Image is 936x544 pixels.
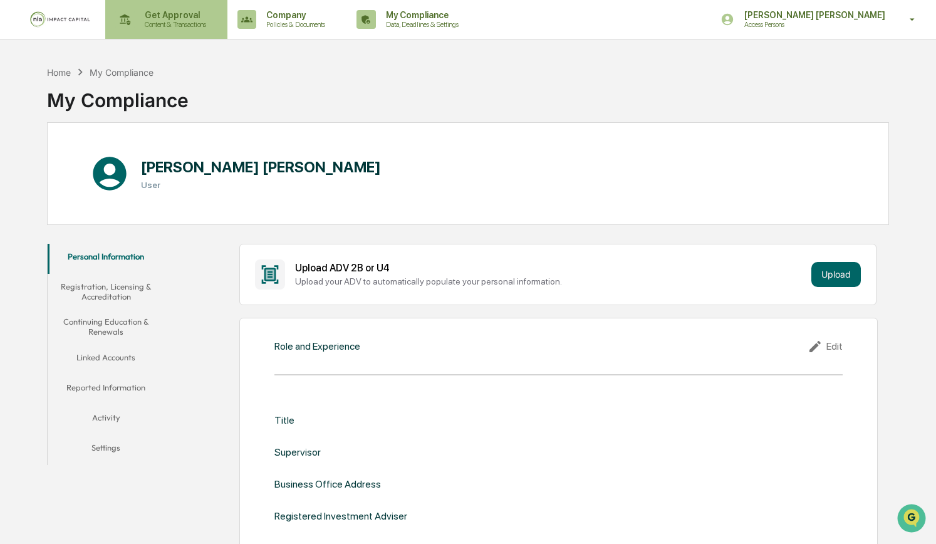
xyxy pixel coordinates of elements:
div: We're available if you need us! [43,108,159,118]
div: Start new chat [43,95,205,108]
button: Personal Information [48,244,165,274]
button: Continuing Education & Renewals [48,309,165,345]
div: Title [274,414,294,426]
div: Edit [808,339,843,354]
h3: User [141,180,381,190]
a: 🔎Data Lookup [8,176,84,199]
h1: [PERSON_NAME] [PERSON_NAME] [141,158,381,176]
a: 🖐️Preclearance [8,152,86,175]
p: [PERSON_NAME] [PERSON_NAME] [734,10,892,20]
span: Preclearance [25,157,81,170]
p: Get Approval [135,10,212,20]
span: Data Lookup [25,181,79,194]
img: 1746055101610-c473b297-6a78-478c-a979-82029cc54cd1 [13,95,35,118]
p: How can we help? [13,26,228,46]
div: Registered Investment Adviser [274,510,407,522]
p: Content & Transactions [135,20,212,29]
button: Upload [811,262,861,287]
span: Attestations [103,157,155,170]
div: 🗄️ [91,159,101,169]
div: Upload your ADV to automatically populate your personal information. [295,276,807,286]
p: Data, Deadlines & Settings [376,20,465,29]
div: My Compliance [90,67,153,78]
p: Company [256,10,331,20]
div: Role and Experience [274,340,360,352]
p: My Compliance [376,10,465,20]
img: logo [30,11,90,28]
div: My Compliance [47,79,189,112]
p: Policies & Documents [256,20,331,29]
div: 🔎 [13,182,23,192]
div: Supervisor [274,446,321,458]
p: Access Persons [734,20,857,29]
button: Settings [48,435,165,465]
button: Start new chat [213,99,228,114]
div: Upload ADV 2B or U4 [295,262,807,274]
iframe: Open customer support [896,503,930,536]
div: Home [47,67,71,78]
button: Registration, Licensing & Accreditation [48,274,165,310]
div: Business Office Address [274,478,381,490]
a: Powered byPylon [88,211,152,221]
button: Reported Information [48,375,165,405]
a: 🗄️Attestations [86,152,160,175]
div: secondary tabs example [48,244,165,465]
button: Activity [48,405,165,435]
div: 🖐️ [13,159,23,169]
span: Pylon [125,212,152,221]
button: Linked Accounts [48,345,165,375]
